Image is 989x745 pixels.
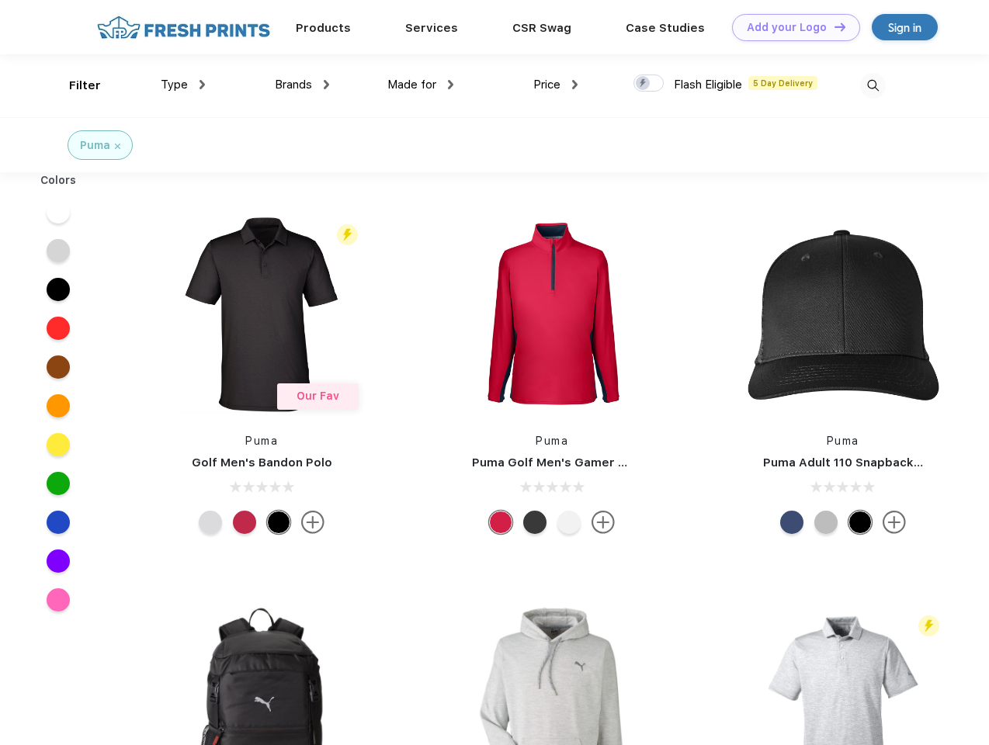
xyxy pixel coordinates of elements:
[324,80,329,89] img: dropdown.png
[814,511,838,534] div: Quarry with Brt Whit
[860,73,886,99] img: desktop_search.svg
[848,511,872,534] div: Pma Blk Pma Blk
[200,80,205,89] img: dropdown.png
[472,456,717,470] a: Puma Golf Men's Gamer Golf Quarter-Zip
[748,76,817,90] span: 5 Day Delivery
[523,511,547,534] div: Puma Black
[512,21,571,35] a: CSR Swag
[827,435,859,447] a: Puma
[835,23,845,31] img: DT
[275,78,312,92] span: Brands
[883,511,906,534] img: more.svg
[29,172,88,189] div: Colors
[747,21,827,34] div: Add your Logo
[533,78,560,92] span: Price
[161,78,188,92] span: Type
[297,390,339,402] span: Our Fav
[740,211,946,418] img: func=resize&h=266
[387,78,436,92] span: Made for
[449,211,655,418] img: func=resize&h=266
[674,78,742,92] span: Flash Eligible
[557,511,581,534] div: Bright White
[80,137,110,154] div: Puma
[780,511,803,534] div: Peacoat Qut Shd
[918,615,939,636] img: flash_active_toggle.svg
[245,435,278,447] a: Puma
[448,80,453,89] img: dropdown.png
[233,511,256,534] div: Ski Patrol
[69,77,101,95] div: Filter
[158,211,365,418] img: func=resize&h=266
[872,14,938,40] a: Sign in
[337,224,358,245] img: flash_active_toggle.svg
[199,511,222,534] div: High Rise
[296,21,351,35] a: Products
[267,511,290,534] div: Puma Black
[536,435,568,447] a: Puma
[301,511,324,534] img: more.svg
[405,21,458,35] a: Services
[592,511,615,534] img: more.svg
[192,456,332,470] a: Golf Men's Bandon Polo
[92,14,275,41] img: fo%20logo%202.webp
[115,144,120,149] img: filter_cancel.svg
[572,80,578,89] img: dropdown.png
[888,19,921,36] div: Sign in
[489,511,512,534] div: Ski Patrol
